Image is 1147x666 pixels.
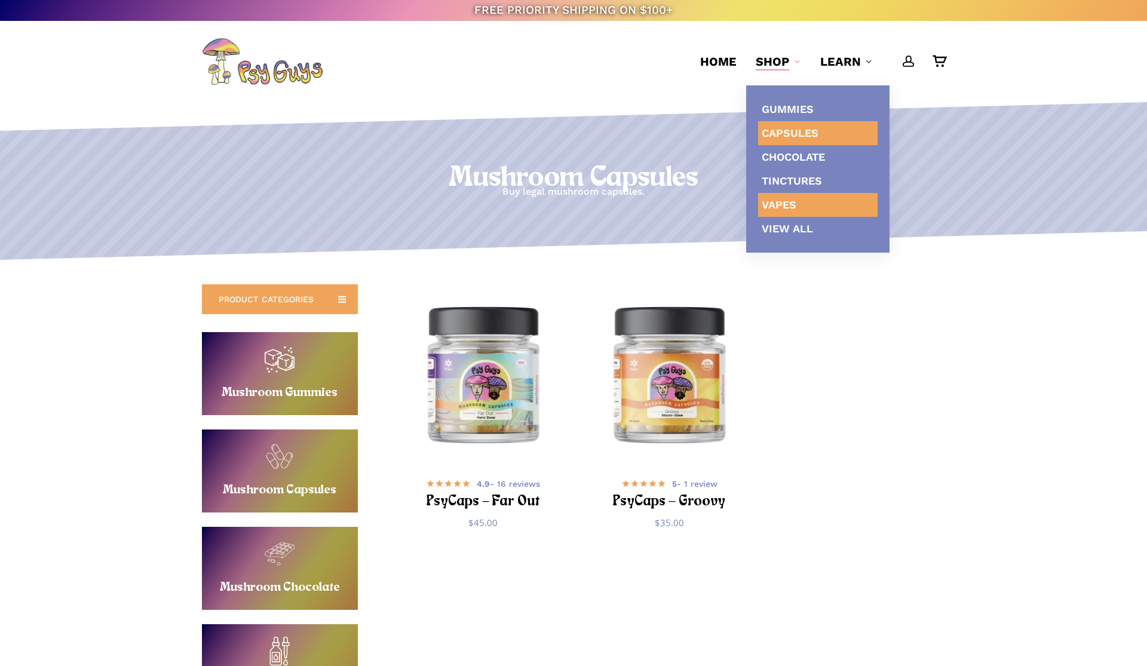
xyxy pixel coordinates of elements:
a: 5- 1 review PsyCaps – Groovy [597,476,742,508]
span: Home [700,54,737,69]
a: Tinctures [758,169,878,193]
a: Shop [756,53,801,70]
span: Capsules [762,127,818,139]
span: - 1 review [672,478,717,490]
span: Gummies [762,103,814,115]
img: Psy Guys Mushroom Capsules, Hero Dose bottle [396,287,571,462]
span: Chocolate [762,151,825,163]
span: Tinctures [762,174,822,187]
a: Learn [820,53,873,70]
span: Learn [820,54,861,69]
a: View All [758,217,878,241]
a: Home [700,53,737,70]
b: 4.9 [477,479,490,489]
a: Cart [933,55,946,68]
a: Vapes [758,193,878,217]
a: 4.9- 16 reviews PsyCaps – Far Out [411,476,556,508]
span: PRODUCT CATEGORIES [219,293,314,305]
img: PsyGuys [202,38,323,85]
span: View All [762,222,813,235]
b: 5 [672,479,677,489]
bdi: 35.00 [655,517,684,529]
span: - 16 reviews [477,478,540,490]
span: $ [468,517,474,529]
a: Chocolate [758,145,878,169]
a: Gummies [758,97,878,121]
span: Vapes [762,198,796,211]
bdi: 45.00 [468,517,498,529]
a: PsyCaps - Far Out [396,287,571,462]
a: PRODUCT CATEGORIES [202,284,358,314]
a: Capsules [758,121,878,145]
span: $ [655,517,660,529]
nav: Main Menu [691,21,946,102]
span: Shop [756,54,789,69]
a: PsyCaps - Groovy [582,287,757,462]
h2: PsyCaps – Groovy [597,491,742,513]
h2: PsyCaps – Far Out [411,491,556,513]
